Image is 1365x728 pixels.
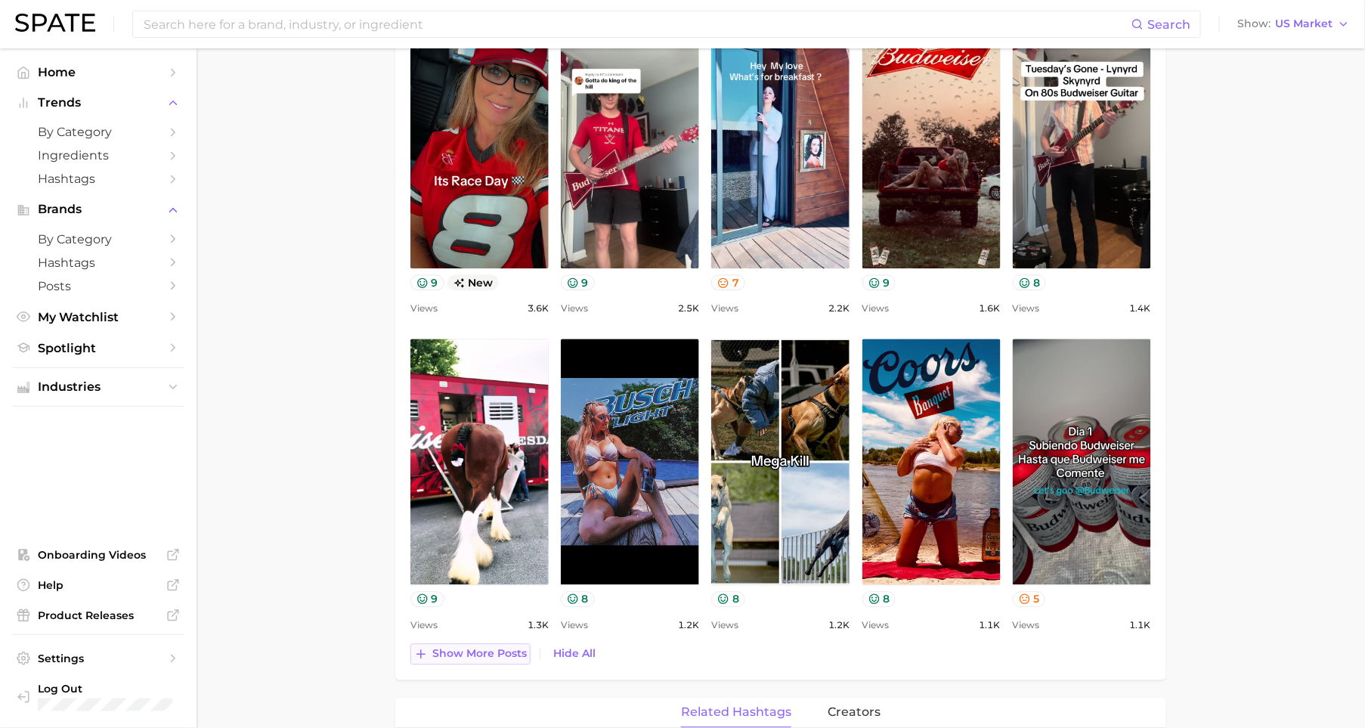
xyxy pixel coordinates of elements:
[678,299,699,318] span: 2.5k
[410,299,438,318] span: Views
[12,198,184,221] button: Brands
[12,647,184,670] a: Settings
[38,96,159,110] span: Trends
[711,274,745,290] button: 7
[410,616,438,634] span: Views
[862,274,896,290] button: 9
[432,647,527,660] span: Show more posts
[561,616,588,634] span: Views
[38,609,159,622] span: Product Releases
[38,652,159,665] span: Settings
[38,232,159,246] span: by Category
[561,299,588,318] span: Views
[12,604,184,627] a: Product Releases
[38,682,172,695] span: Log Out
[1013,274,1047,290] button: 8
[553,647,596,660] span: Hide All
[410,591,444,607] button: 9
[12,574,184,596] a: Help
[12,91,184,114] button: Trends
[528,616,549,634] span: 1.3k
[528,299,549,318] span: 3.6k
[711,299,738,318] span: Views
[410,643,531,664] button: Show more posts
[38,310,159,324] span: My Watchlist
[447,274,500,290] span: new
[38,203,159,216] span: Brands
[678,616,699,634] span: 1.2k
[561,591,595,607] button: 8
[828,705,881,719] span: creators
[549,643,599,664] button: Hide All
[38,578,159,592] span: Help
[12,544,184,566] a: Onboarding Videos
[1013,591,1046,607] button: 5
[980,299,1001,318] span: 1.6k
[12,336,184,360] a: Spotlight
[12,60,184,84] a: Home
[1013,299,1040,318] span: Views
[711,591,745,607] button: 8
[12,677,184,716] a: Log out. Currently logged in with e-mail jhayes@hunterpr.com.
[1130,616,1151,634] span: 1.1k
[862,591,896,607] button: 8
[1234,14,1354,34] button: ShowUS Market
[410,274,444,290] button: 9
[142,11,1131,37] input: Search here for a brand, industry, or ingredient
[38,148,159,163] span: Ingredients
[12,144,184,167] a: Ingredients
[1013,616,1040,634] span: Views
[38,125,159,139] span: by Category
[12,305,184,329] a: My Watchlist
[1238,20,1271,28] span: Show
[38,256,159,270] span: Hashtags
[12,167,184,191] a: Hashtags
[829,616,850,634] span: 1.2k
[38,279,159,293] span: Posts
[38,65,159,79] span: Home
[12,274,184,298] a: Posts
[38,341,159,355] span: Spotlight
[561,274,595,290] button: 9
[12,376,184,398] button: Industries
[862,616,890,634] span: Views
[12,251,184,274] a: Hashtags
[1130,299,1151,318] span: 1.4k
[1276,20,1333,28] span: US Market
[12,120,184,144] a: by Category
[38,172,159,186] span: Hashtags
[980,616,1001,634] span: 1.1k
[1148,17,1191,32] span: Search
[38,548,159,562] span: Onboarding Videos
[829,299,850,318] span: 2.2k
[681,705,791,719] span: related hashtags
[38,380,159,394] span: Industries
[862,299,890,318] span: Views
[15,14,95,32] img: SPATE
[711,616,738,634] span: Views
[12,228,184,251] a: by Category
